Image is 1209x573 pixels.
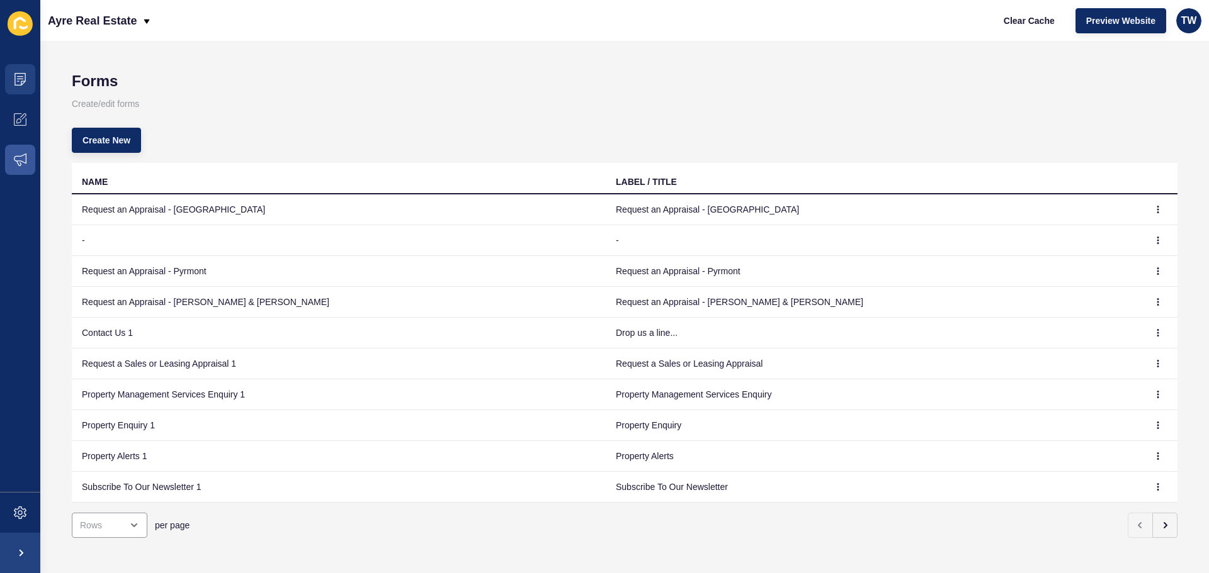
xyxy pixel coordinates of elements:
div: NAME [82,175,108,188]
td: Request a Sales or Leasing Appraisal [606,348,1140,379]
td: Request an Appraisal - Pyrmont [606,256,1140,287]
td: Property Management Services Enquiry [606,379,1140,410]
button: Create New [72,128,141,153]
td: Request an Appraisal - Pyrmont [72,256,606,287]
td: Property Enquiry 1 [72,410,606,441]
td: Request a Sales or Leasing Appraisal 1 [72,348,606,379]
td: Contact Us 1 [72,318,606,348]
td: Property Alerts 1 [72,441,606,472]
p: Ayre Real Estate [48,5,137,36]
td: Subscribe To Our Newsletter [606,472,1140,503]
td: Property Enquiry [606,410,1140,441]
span: Preview Website [1086,14,1155,27]
span: Create New [82,134,130,147]
button: Preview Website [1076,8,1166,33]
td: Request an Appraisal - [GEOGRAPHIC_DATA] [72,194,606,225]
td: Drop us a line... [606,318,1140,348]
td: - [606,225,1140,256]
td: Request an Appraisal - [PERSON_NAME] & [PERSON_NAME] [606,287,1140,318]
td: Property Alerts [606,441,1140,472]
p: Create/edit forms [72,90,1178,118]
h1: Forms [72,72,1178,90]
td: Property Management Services Enquiry 1 [72,379,606,410]
span: TW [1181,14,1197,27]
td: Request an Appraisal - [PERSON_NAME] & [PERSON_NAME] [72,287,606,318]
td: - [72,225,606,256]
td: Subscribe To Our Newsletter 1 [72,472,606,503]
button: Clear Cache [993,8,1065,33]
div: open menu [72,513,147,538]
td: Request an Appraisal - [GEOGRAPHIC_DATA] [606,194,1140,225]
span: per page [155,519,190,531]
span: Clear Cache [1004,14,1055,27]
div: LABEL / TITLE [616,175,677,188]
